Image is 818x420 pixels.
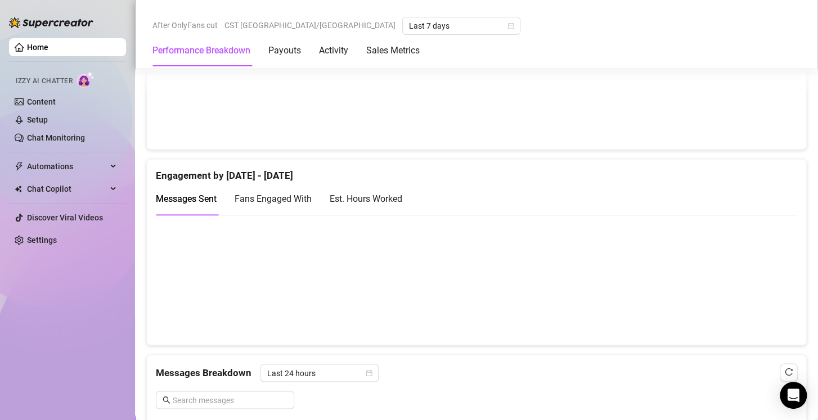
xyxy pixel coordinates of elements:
span: Chat Copilot [27,180,107,198]
span: thunderbolt [15,162,24,171]
span: Messages Sent [156,193,217,204]
div: Sales Metrics [366,44,420,57]
span: Automations [27,157,107,175]
span: reload [785,368,793,376]
img: logo-BBDzfeDw.svg [9,17,93,28]
span: Izzy AI Chatter [16,76,73,87]
div: Messages Breakdown [156,364,797,382]
a: Home [27,43,48,52]
span: Fans Engaged With [235,193,312,204]
div: Est. Hours Worked [330,192,402,206]
img: AI Chatter [77,71,95,88]
span: calendar [366,369,372,376]
span: search [163,396,170,404]
a: Content [27,97,56,106]
div: Open Intercom Messenger [780,382,807,409]
div: Activity [319,44,348,57]
span: Last 24 hours [267,364,372,381]
a: Chat Monitoring [27,133,85,142]
a: Discover Viral Videos [27,213,103,222]
span: Last 7 days [409,17,514,34]
div: Performance Breakdown [152,44,250,57]
a: Setup [27,115,48,124]
input: Search messages [173,394,287,406]
span: calendar [507,22,514,29]
span: CST [GEOGRAPHIC_DATA]/[GEOGRAPHIC_DATA] [224,17,395,34]
span: After OnlyFans cut [152,17,218,34]
div: Engagement by [DATE] - [DATE] [156,159,797,183]
a: Settings [27,236,57,245]
div: Payouts [268,44,301,57]
img: Chat Copilot [15,185,22,193]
